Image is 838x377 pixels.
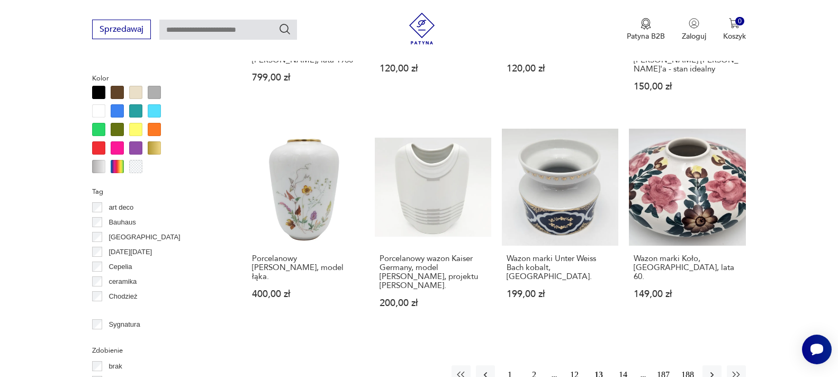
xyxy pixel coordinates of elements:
[92,26,151,34] a: Sprzedawaj
[109,319,140,330] p: Sygnatura
[109,276,137,288] p: ceramika
[92,73,222,84] p: Kolor
[629,129,745,328] a: Wazon marki Koło, Polska, lata 60.Wazon marki Koło, [GEOGRAPHIC_DATA], lata 60.149,00 zł
[109,246,152,258] p: [DATE][DATE]
[735,17,744,26] div: 0
[682,18,706,41] button: Zaloguj
[723,31,746,41] p: Koszyk
[252,73,359,82] p: 799,00 zł
[92,345,222,356] p: Zdobienie
[109,217,136,228] p: Bauhaus
[380,64,486,73] p: 120,00 zł
[109,361,122,372] p: brak
[634,290,741,299] p: 149,00 zł
[729,18,740,29] img: Ikona koszyka
[627,31,665,41] p: Patyna B2B
[109,231,180,243] p: [GEOGRAPHIC_DATA]
[723,18,746,41] button: 0Koszyk
[507,254,614,281] h3: Wazon marki Unter Weiss Bach kobalt, [GEOGRAPHIC_DATA].
[109,306,135,317] p: Ćmielów
[380,299,486,308] p: 200,00 zł
[634,82,741,91] p: 150,00 zł
[252,254,359,281] h3: Porcelanowy [PERSON_NAME], model łąka.
[802,335,832,364] iframe: Smartsupp widget button
[634,38,741,74] h3: Biały wazon Wallendorf (17,5 cm) w stylu Op-Art, projekt [PERSON_NAME]'[PERSON_NAME]'a - stan ide...
[109,202,133,213] p: art deco
[406,13,438,44] img: Patyna - sklep z meblami i dekoracjami vintage
[627,18,665,41] a: Ikona medaluPatyna B2B
[689,18,699,29] img: Ikonka użytkownika
[375,129,491,328] a: Porcelanowy wazon Kaiser Germany, model Vera, projektu K. Nossek.Porcelanowy wazon Kaiser Germany...
[252,290,359,299] p: 400,00 zł
[92,20,151,39] button: Sprzedawaj
[682,31,706,41] p: Zaloguj
[92,186,222,198] p: Tag
[278,23,291,35] button: Szukaj
[507,290,614,299] p: 199,00 zł
[507,64,614,73] p: 120,00 zł
[627,18,665,41] button: Patyna B2B
[502,129,618,328] a: Wazon marki Unter Weiss Bach kobalt, Niemcy.Wazon marki Unter Weiss Bach kobalt, [GEOGRAPHIC_DATA...
[634,254,741,281] h3: Wazon marki Koło, [GEOGRAPHIC_DATA], lata 60.
[109,261,132,273] p: Cepelia
[380,254,486,290] h3: Porcelanowy wazon Kaiser Germany, model [PERSON_NAME], projektu [PERSON_NAME].
[641,18,651,30] img: Ikona medalu
[252,38,359,65] h3: Szklany wazon Huta Szkła Skrdlovice proj. [PERSON_NAME], lata 1960
[109,291,137,302] p: Chodzież
[247,129,364,328] a: Porcelanowy wazon Rosenthal, model łąka.Porcelanowy [PERSON_NAME], model łąka.400,00 zł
